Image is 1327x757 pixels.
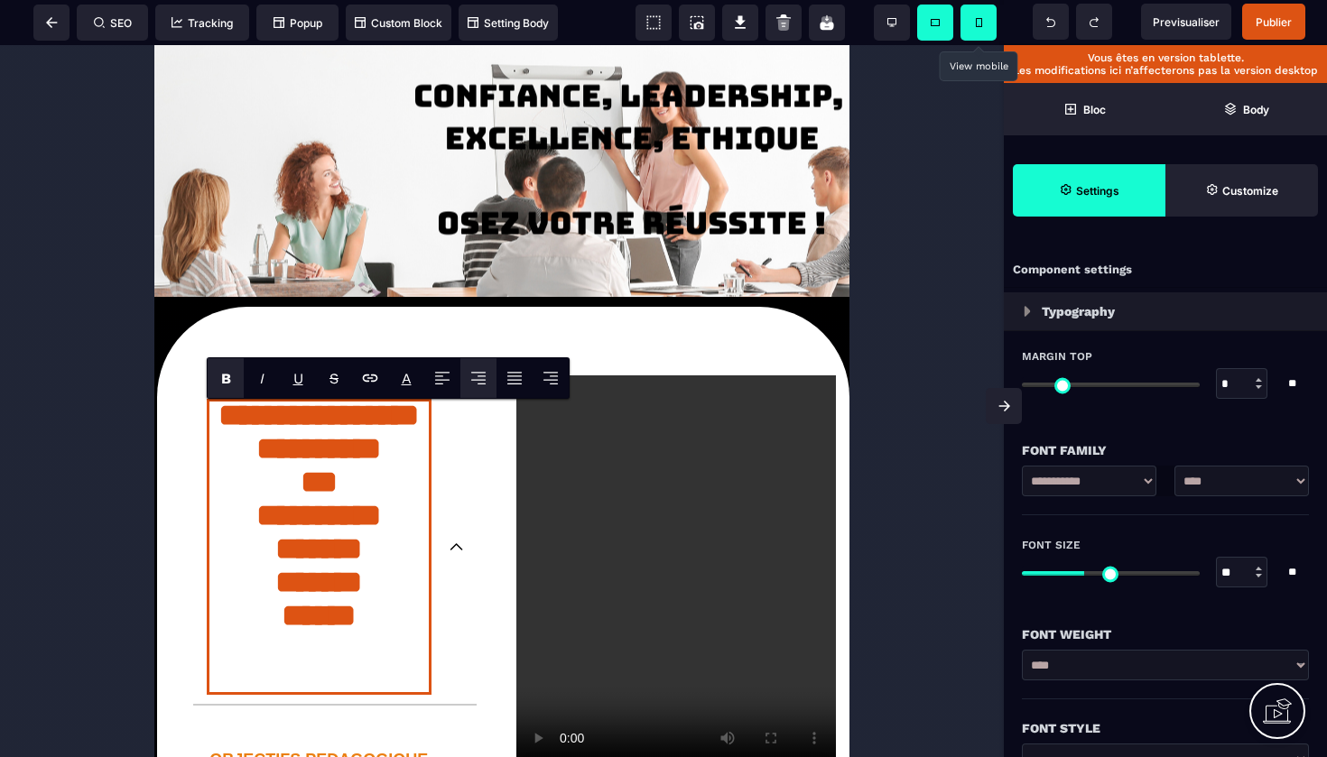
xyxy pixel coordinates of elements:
[636,5,672,41] span: View components
[1042,300,1115,322] p: Typography
[424,358,460,398] span: Align Left
[402,370,412,387] p: A
[352,358,388,398] span: Link
[316,358,352,398] span: Strike-through
[1013,51,1318,64] p: Vous êtes en version tablette.
[221,370,231,387] b: B
[280,358,316,398] span: Underline
[1153,15,1220,29] span: Previsualiser
[1243,103,1269,116] strong: Body
[1004,83,1165,135] span: Open Blocks
[1024,306,1031,317] img: loading
[1165,164,1318,217] span: Open Style Manager
[468,16,549,30] span: Setting Body
[260,370,264,387] i: I
[402,370,412,387] label: Font color
[1022,439,1309,461] div: Font Family
[355,16,442,30] span: Custom Block
[1141,4,1231,40] span: Preview
[1013,164,1165,217] span: Settings
[1022,623,1309,645] div: Font Weight
[1256,15,1292,29] span: Publier
[244,358,280,398] span: Italic
[274,16,322,30] span: Popup
[208,358,244,398] span: Bold
[329,370,339,387] s: S
[1022,717,1309,739] div: Font Style
[172,16,233,30] span: Tracking
[460,358,496,398] span: Align Center
[1022,538,1081,552] span: Font Size
[496,358,533,398] span: Align Justify
[1076,184,1119,198] strong: Settings
[1222,184,1278,198] strong: Customize
[94,16,132,30] span: SEO
[1165,83,1327,135] span: Open Layer Manager
[52,706,277,743] p: OBJECTIFS PEDAGOGIQUES
[533,358,569,398] span: Align Right
[679,5,715,41] span: Screenshot
[1022,349,1092,364] span: Margin Top
[1083,103,1106,116] strong: Bloc
[293,370,303,387] u: U
[1004,253,1327,288] div: Component settings
[1013,64,1318,77] p: Les modifications ici n’affecterons pas la version desktop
